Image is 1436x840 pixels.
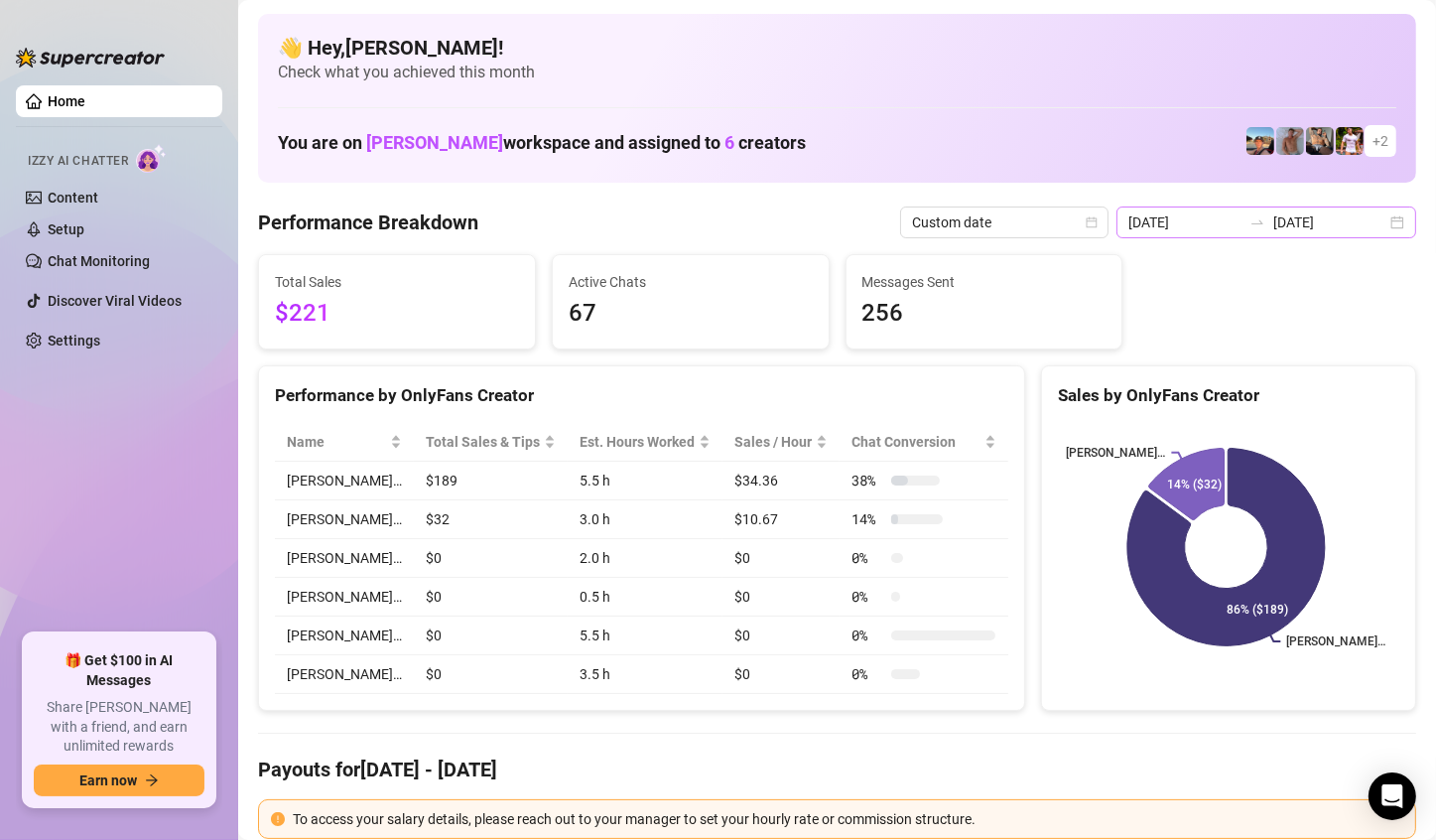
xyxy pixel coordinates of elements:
[568,539,722,578] td: 2.0 h
[724,132,734,153] span: 6
[414,462,568,500] td: $189
[1286,634,1385,648] text: [PERSON_NAME]…
[278,62,1396,83] span: Check what you achieved this month
[1249,214,1265,230] span: to
[851,470,883,491] span: 38 %
[34,765,204,796] button: Earn nowarrow-right
[275,539,414,578] td: [PERSON_NAME]…
[48,93,85,109] a: Home
[48,221,84,237] a: Setup
[278,132,806,154] h1: You are on workspace and assigned to creators
[48,293,182,309] a: Discover Viral Videos
[258,756,1416,783] h4: Payouts for [DATE] - [DATE]
[16,48,165,68] img: logo-BBDzfeDw.svg
[145,773,159,787] span: arrow-right
[1306,127,1334,155] img: George
[862,271,1107,293] span: Messages Sent
[426,431,540,453] span: Total Sales & Tips
[275,295,519,333] span: $221
[275,578,414,617] td: [PERSON_NAME]…
[568,500,722,539] td: 3.0 h
[34,651,204,690] span: 🎁 Get $100 in AI Messages
[293,808,1403,830] div: To access your salary details, please reach out to your manager to set your hourly rate or commis...
[1058,382,1399,409] div: Sales by OnlyFans Creator
[912,208,1097,237] span: Custom date
[862,295,1107,333] span: 256
[278,34,1396,62] h4: 👋 Hey, [PERSON_NAME] !
[851,547,883,569] span: 0 %
[48,333,100,349] a: Settings
[851,431,979,453] span: Chat Conversion
[414,578,568,617] td: $0
[1273,211,1386,233] input: End date
[79,772,137,788] span: Earn now
[48,253,150,269] a: Chat Monitoring
[275,423,414,462] th: Name
[568,617,722,655] td: 5.5 h
[569,271,813,293] span: Active Chats
[1372,130,1388,152] span: + 2
[1336,127,1364,155] img: Hector
[722,655,840,694] td: $0
[851,586,883,608] span: 0 %
[1128,211,1241,233] input: Start date
[569,295,813,333] span: 67
[851,663,883,685] span: 0 %
[722,423,840,462] th: Sales / Hour
[275,655,414,694] td: [PERSON_NAME]…
[734,431,812,453] span: Sales / Hour
[568,578,722,617] td: 0.5 h
[34,698,204,757] span: Share [PERSON_NAME] with a friend, and earn unlimited rewards
[414,655,568,694] td: $0
[414,617,568,655] td: $0
[1249,214,1265,230] span: swap-right
[275,500,414,539] td: [PERSON_NAME]…
[722,500,840,539] td: $10.67
[275,271,519,293] span: Total Sales
[568,655,722,694] td: 3.5 h
[722,462,840,500] td: $34.36
[722,578,840,617] td: $0
[28,152,128,171] span: Izzy AI Chatter
[366,132,503,153] span: [PERSON_NAME]
[271,812,285,826] span: exclamation-circle
[851,508,883,530] span: 14 %
[1246,127,1274,155] img: Zach
[48,190,98,206] a: Content
[258,209,478,236] h4: Performance Breakdown
[287,431,386,453] span: Name
[851,625,883,646] span: 0 %
[414,423,568,462] th: Total Sales & Tips
[568,462,722,500] td: 5.5 h
[275,382,1008,409] div: Performance by OnlyFans Creator
[136,144,167,173] img: AI Chatter
[1066,446,1165,460] text: [PERSON_NAME]…
[840,423,1007,462] th: Chat Conversion
[275,617,414,655] td: [PERSON_NAME]…
[414,539,568,578] td: $0
[580,431,695,453] div: Est. Hours Worked
[1276,127,1304,155] img: Joey
[1086,216,1098,228] span: calendar
[722,539,840,578] td: $0
[414,500,568,539] td: $32
[275,462,414,500] td: [PERSON_NAME]…
[722,617,840,655] td: $0
[1369,772,1416,820] div: Open Intercom Messenger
